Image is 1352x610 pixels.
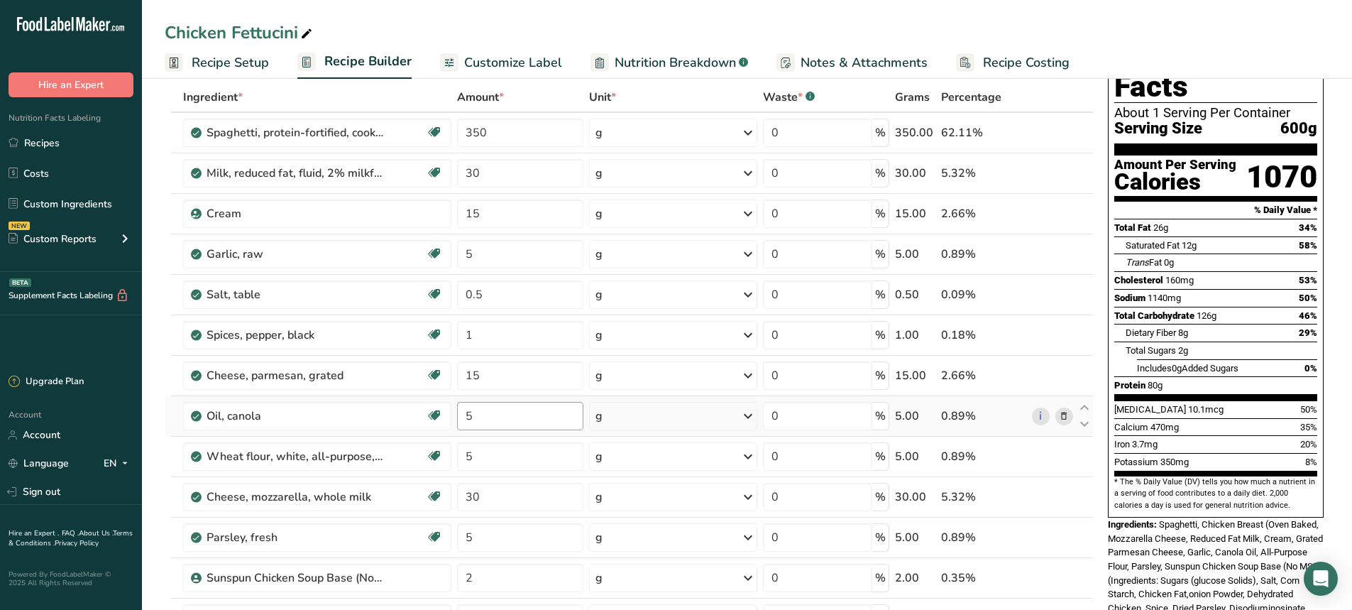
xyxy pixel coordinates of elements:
[1114,222,1151,233] span: Total Fat
[1114,275,1163,285] span: Cholesterol
[192,53,269,72] span: Recipe Setup
[1299,222,1317,233] span: 34%
[895,529,935,546] div: 5.00
[1148,293,1181,303] span: 1140mg
[1150,422,1179,432] span: 470mg
[1108,519,1157,530] span: Ingredients:
[9,570,133,587] div: Powered By FoodLabelMaker © 2025 All Rights Reserved
[895,489,935,506] div: 30.00
[941,448,1026,465] div: 0.89%
[207,246,384,263] div: Garlic, raw
[895,246,935,263] div: 5.00
[1300,439,1317,450] span: 20%
[1188,404,1224,415] span: 10.1mcg
[895,570,935,587] div: 2.00
[776,47,928,79] a: Notes & Attachments
[1153,222,1168,233] span: 26g
[464,53,562,72] span: Customize Label
[941,286,1026,303] div: 0.09%
[1126,327,1176,338] span: Dietary Fiber
[1114,202,1317,219] section: % Daily Value *
[1114,106,1317,120] div: About 1 Serving Per Container
[207,367,384,384] div: Cheese, parmesan, grated
[595,205,603,222] div: g
[9,278,31,287] div: BETA
[941,165,1026,182] div: 5.32%
[1299,293,1317,303] span: 50%
[983,53,1070,72] span: Recipe Costing
[595,367,603,384] div: g
[895,165,935,182] div: 30.00
[440,47,562,79] a: Customize Label
[9,375,84,389] div: Upgrade Plan
[1148,380,1163,391] span: 80g
[941,246,1026,263] div: 0.89%
[1178,345,1188,356] span: 2g
[1304,562,1338,596] div: Open Intercom Messenger
[615,53,736,72] span: Nutrition Breakdown
[1114,404,1186,415] span: [MEDICAL_DATA]
[207,408,384,425] div: Oil, canola
[1172,363,1182,374] span: 0g
[941,489,1026,506] div: 5.32%
[895,448,935,465] div: 5.00
[595,448,603,465] div: g
[207,327,384,344] div: Spices, pepper, black
[207,165,384,182] div: Milk, reduced fat, fluid, 2% milkfat, without added vitamin A and [MEDICAL_DATA]
[207,570,384,587] div: Sunspun Chicken Soup Base (No MSG)
[207,205,384,222] div: Cream
[79,528,113,538] a: About Us .
[1160,457,1189,467] span: 350mg
[941,205,1026,222] div: 2.66%
[1114,476,1317,511] section: * The % Daily Value (DV) tells you how much a nutrient in a serving of food contributes to a dail...
[595,489,603,506] div: g
[956,47,1070,79] a: Recipe Costing
[1164,257,1174,268] span: 0g
[62,528,79,538] a: FAQ .
[1114,158,1236,172] div: Amount Per Serving
[1299,310,1317,321] span: 46%
[1182,240,1197,251] span: 12g
[1114,422,1148,432] span: Calcium
[941,124,1026,141] div: 62.11%
[1299,240,1317,251] span: 58%
[1126,257,1162,268] span: Fat
[1114,38,1317,103] h1: Nutrition Facts
[9,528,59,538] a: Hire an Expert .
[595,529,603,546] div: g
[1304,363,1317,374] span: 0%
[941,367,1026,384] div: 2.66%
[207,124,384,141] div: Spaghetti, protein-fortified, cooked, enriched (n x 6.25)
[590,47,748,79] a: Nutrition Breakdown
[165,20,315,45] div: Chicken Fettucini
[895,286,935,303] div: 0.50
[595,408,603,425] div: g
[55,538,99,548] a: Privacy Policy
[1126,240,1180,251] span: Saturated Fat
[595,327,603,344] div: g
[895,367,935,384] div: 15.00
[9,528,133,548] a: Terms & Conditions .
[1032,408,1050,425] a: i
[595,124,603,141] div: g
[1114,439,1130,450] span: Iron
[207,286,384,303] div: Salt, table
[941,570,1026,587] div: 0.35%
[595,570,603,587] div: g
[595,165,603,182] div: g
[1126,257,1149,268] i: Trans
[324,52,412,71] span: Recipe Builder
[1197,310,1216,321] span: 126g
[941,408,1026,425] div: 0.89%
[9,222,30,230] div: NEW
[1126,345,1176,356] span: Total Sugars
[207,448,384,465] div: Wheat flour, white, all-purpose, self-rising, enriched
[207,529,384,546] div: Parsley, fresh
[1305,457,1317,467] span: 8%
[895,327,935,344] div: 1.00
[595,286,603,303] div: g
[1132,439,1158,450] span: 3.7mg
[183,89,243,106] span: Ingredient
[1114,380,1145,391] span: Protein
[1114,120,1202,138] span: Serving Size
